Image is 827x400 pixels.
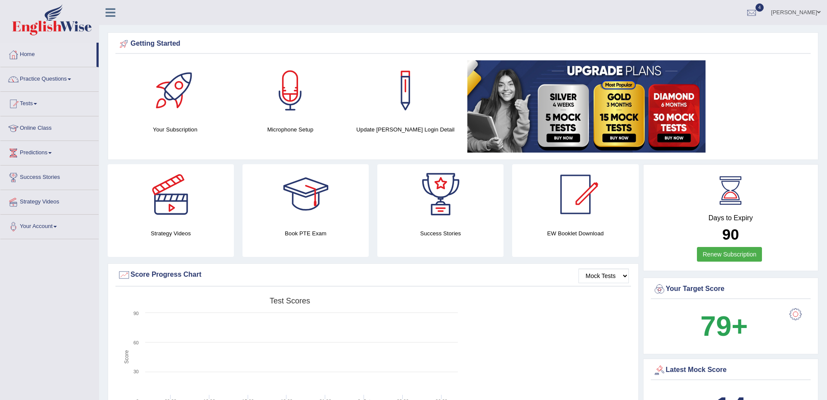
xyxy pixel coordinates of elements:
[512,229,638,238] h4: EW Booklet Download
[0,141,99,162] a: Predictions
[467,60,706,153] img: small5.jpg
[653,214,809,222] h4: Days to Expiry
[0,92,99,113] a: Tests
[237,125,343,134] h4: Microphone Setup
[243,229,369,238] h4: Book PTE Exam
[270,297,310,305] tspan: Test scores
[0,166,99,187] a: Success Stories
[377,229,504,238] h4: Success Stories
[0,190,99,212] a: Strategy Videos
[697,247,762,262] a: Renew Subscription
[722,226,739,243] b: 90
[134,311,139,316] text: 90
[653,364,809,377] div: Latest Mock Score
[653,283,809,296] div: Your Target Score
[134,340,139,345] text: 60
[0,43,96,64] a: Home
[0,67,99,89] a: Practice Questions
[118,269,629,281] div: Score Progress Chart
[118,37,808,50] div: Getting Started
[352,125,459,134] h4: Update [PERSON_NAME] Login Detail
[0,215,99,236] a: Your Account
[108,229,234,238] h4: Strategy Videos
[755,3,764,12] span: 4
[0,116,99,138] a: Online Class
[700,310,748,342] b: 79+
[122,125,228,134] h4: Your Subscription
[124,350,130,364] tspan: Score
[134,369,139,374] text: 30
